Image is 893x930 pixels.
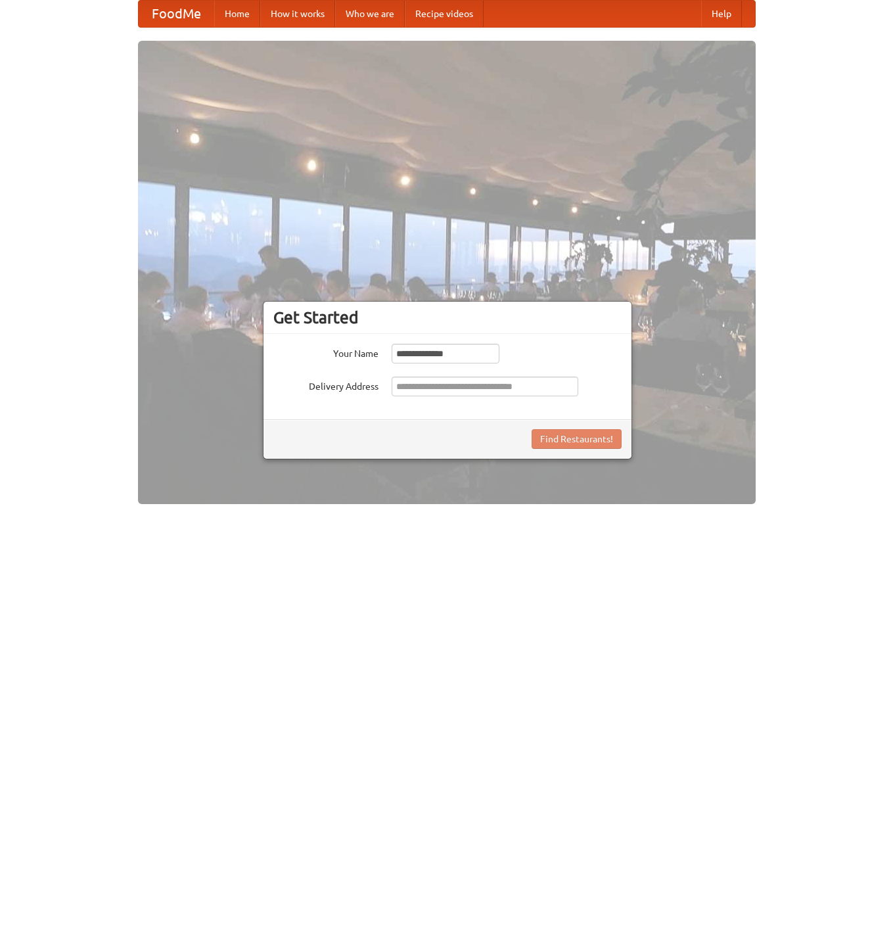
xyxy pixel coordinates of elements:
[214,1,260,27] a: Home
[405,1,484,27] a: Recipe videos
[260,1,335,27] a: How it works
[701,1,742,27] a: Help
[273,377,378,393] label: Delivery Address
[335,1,405,27] a: Who we are
[273,308,622,327] h3: Get Started
[139,1,214,27] a: FoodMe
[273,344,378,360] label: Your Name
[532,429,622,449] button: Find Restaurants!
